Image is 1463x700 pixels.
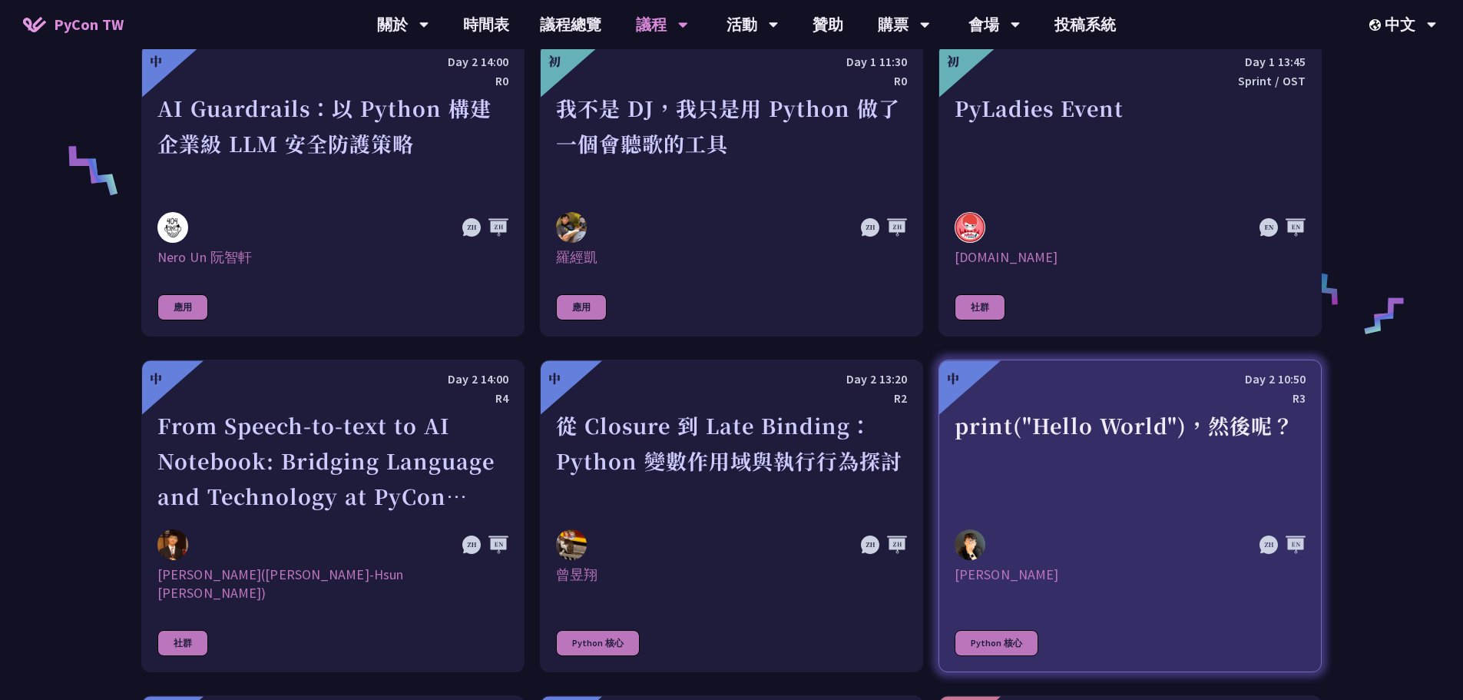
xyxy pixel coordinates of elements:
div: 羅經凱 [556,248,907,267]
a: 中 Day 2 14:00 R4 From Speech-to-text to AI Notebook: Bridging Language and Technology at PyCon [G... [141,360,525,672]
div: [DOMAIN_NAME] [955,248,1306,267]
div: 曾昱翔 [556,566,907,602]
a: PyCon TW [8,5,139,44]
a: 中 Day 2 14:00 R0 AI Guardrails：以 Python 構建企業級 LLM 安全防護策略 Nero Un 阮智軒 Nero Un 阮智軒 應用 [141,42,525,337]
div: 應用 [556,294,607,320]
div: 社群 [955,294,1005,320]
div: R2 [556,389,907,408]
div: R0 [556,71,907,91]
div: print("Hello World")，然後呢？ [955,408,1306,514]
div: 中 [947,370,959,388]
a: 中 Day 2 13:20 R2 從 Closure 到 Late Binding：Python 變數作用域與執行行為探討 曾昱翔 曾昱翔 Python 核心 [540,360,923,672]
img: 羅經凱 [556,212,587,243]
span: PyCon TW [54,13,124,36]
div: Python 核心 [556,630,640,656]
div: Python 核心 [955,630,1038,656]
div: Sprint / OST [955,71,1306,91]
div: 初 [947,52,959,71]
div: [PERSON_NAME] [955,566,1306,602]
div: PyLadies Event [955,91,1306,197]
div: R4 [157,389,508,408]
div: Day 2 13:20 [556,370,907,389]
div: 我不是 DJ，我只是用 Python 做了一個會聽歌的工具 [556,91,907,197]
img: pyladies.tw [955,212,985,243]
img: Locale Icon [1369,19,1385,31]
div: 應用 [157,294,208,320]
div: Day 2 14:00 [157,52,508,71]
div: Day 2 14:00 [157,370,508,389]
div: [PERSON_NAME]([PERSON_NAME]-Hsun [PERSON_NAME]) [157,566,508,602]
div: 中 [150,370,162,388]
img: 曾昱翔 [556,529,587,560]
img: Nero Un 阮智軒 [157,212,188,243]
div: 初 [548,52,561,71]
div: 中 [548,370,561,388]
a: 中 Day 2 10:50 R3 print("Hello World")，然後呢？ 高見龍 [PERSON_NAME] Python 核心 [938,360,1322,672]
div: R0 [157,71,508,91]
div: From Speech-to-text to AI Notebook: Bridging Language and Technology at PyCon [GEOGRAPHIC_DATA] [157,408,508,514]
div: 中 [150,52,162,71]
a: 初 Day 1 13:45 Sprint / OST PyLadies Event pyladies.tw [DOMAIN_NAME] 社群 [938,42,1322,337]
div: Nero Un 阮智軒 [157,248,508,267]
img: Home icon of PyCon TW 2025 [23,17,46,32]
div: Day 2 10:50 [955,370,1306,389]
div: Day 1 13:45 [955,52,1306,71]
div: 從 Closure 到 Late Binding：Python 變數作用域與執行行為探討 [556,408,907,514]
div: AI Guardrails：以 Python 構建企業級 LLM 安全防護策略 [157,91,508,197]
div: Day 1 11:30 [556,52,907,71]
img: 李昱勳 (Yu-Hsun Lee) [157,529,188,560]
img: 高見龍 [955,529,985,560]
a: 初 Day 1 11:30 R0 我不是 DJ，我只是用 Python 做了一個會聽歌的工具 羅經凱 羅經凱 應用 [540,42,923,337]
div: R3 [955,389,1306,408]
div: 社群 [157,630,208,656]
